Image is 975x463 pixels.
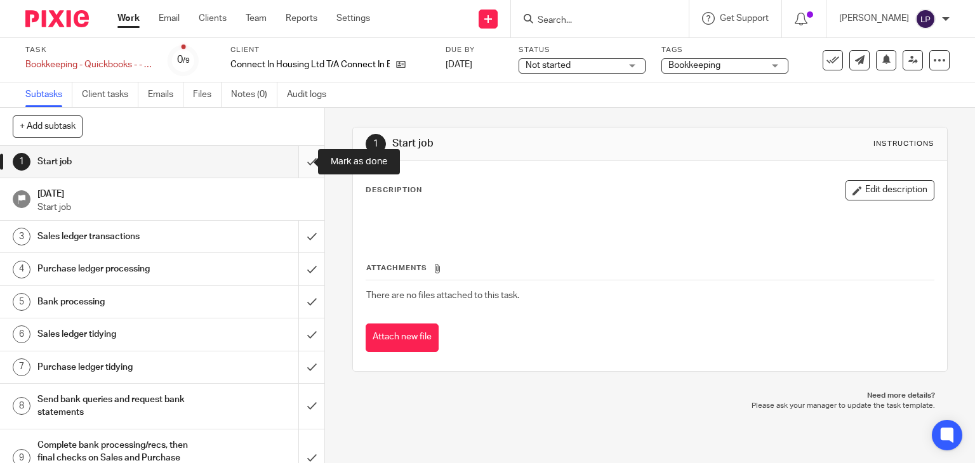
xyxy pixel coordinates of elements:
span: Not started [526,61,571,70]
h1: Start job [392,137,677,150]
div: Bookkeeping - Quickbooks - - Connect In Housing Ltd T/A Connect In Events - July [25,58,152,71]
small: /9 [183,57,190,64]
h1: Sales ledger tidying [37,325,203,344]
span: Attachments [366,264,427,271]
a: Work [117,12,140,25]
a: Settings [336,12,370,25]
div: 1 [13,153,30,171]
a: Reports [286,12,317,25]
img: Pixie [25,10,89,27]
button: + Add subtask [13,115,83,137]
span: Get Support [720,14,769,23]
p: Please ask your manager to update the task template. [365,401,936,411]
p: Description [366,185,422,195]
span: [DATE] [446,60,472,69]
a: Team [246,12,267,25]
h1: Bank processing [37,292,203,311]
label: Task [25,45,152,55]
div: 0 [177,53,190,67]
h1: [DATE] [37,185,312,200]
div: 6 [13,325,30,343]
label: Status [519,45,646,55]
a: Audit logs [287,82,336,107]
button: Edit description [846,180,934,200]
p: Connect In Housing Ltd T/A Connect In Events [230,58,390,71]
input: Search [536,15,651,27]
a: Files [193,82,222,107]
label: Due by [446,45,503,55]
p: Need more details? [365,391,936,401]
div: 4 [13,261,30,278]
h1: Start job [37,152,203,171]
p: [PERSON_NAME] [839,12,909,25]
h1: Sales ledger transactions [37,227,203,246]
a: Subtasks [25,82,72,107]
span: There are no files attached to this task. [366,291,519,300]
a: Clients [199,12,227,25]
div: 3 [13,228,30,245]
img: svg%3E [915,9,936,29]
a: Client tasks [82,82,138,107]
a: Notes (0) [231,82,277,107]
label: Client [230,45,430,55]
div: Instructions [873,139,934,149]
div: 8 [13,397,30,415]
label: Tags [661,45,788,55]
a: Email [159,12,180,25]
h1: Send bank queries and request bank statements [37,390,203,422]
h1: Purchase ledger tidying [37,358,203,377]
div: 1 [366,134,386,154]
span: Bookkeeping [668,61,720,70]
h1: Purchase ledger processing [37,259,203,278]
button: Attach new file [366,323,439,352]
div: 7 [13,358,30,376]
div: 5 [13,293,30,311]
p: Start job [37,201,312,214]
a: Emails [148,82,183,107]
